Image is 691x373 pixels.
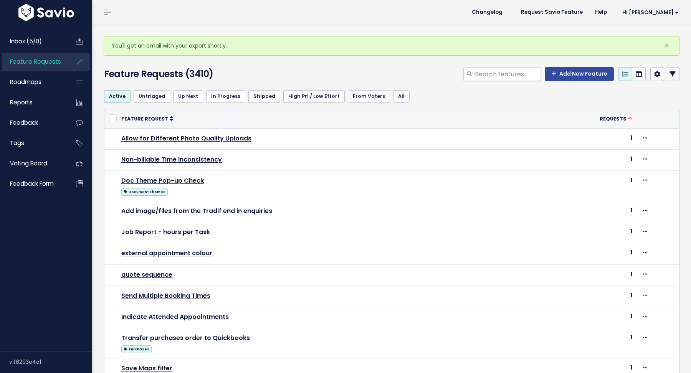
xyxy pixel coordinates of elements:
div: You'll get an email with your export shortly. [104,36,679,56]
span: Feedback [10,119,38,127]
a: quote sequence [121,270,172,279]
a: Job Report - hours per Task [121,228,210,236]
a: From Voters [348,90,390,102]
a: Help [589,7,613,18]
a: Reports [2,94,64,111]
a: Add New Feature [545,67,614,81]
a: In Progress [206,90,245,102]
a: All [393,90,410,102]
div: v.f8293e4a1 [9,352,92,372]
a: Non-billable Time Inconsistency [121,155,222,164]
a: Feature Requests [2,53,64,71]
td: 1 [530,307,637,328]
a: Add image/files from the Tradif end in enquiries [121,206,272,215]
a: Doc Theme Pop-up Check [121,176,204,185]
a: Untriaged [134,90,170,102]
img: logo-white.9d6f32f41409.svg [17,4,76,21]
td: 1 [530,171,637,201]
a: Voting Board [2,155,64,172]
span: Document Themes [121,188,168,196]
button: Close [656,36,677,55]
a: external appointment colour [121,249,212,257]
a: Tags [2,134,64,152]
a: Feedback form [2,175,64,193]
td: 1 [530,149,637,170]
ul: Filter feature requests [104,90,679,102]
td: 1 [530,328,637,358]
span: Reports [10,98,33,106]
span: Requests [600,116,627,122]
span: Feature Request [121,116,168,122]
a: Requests [600,115,632,122]
a: Shipped [248,90,280,102]
td: 1 [530,286,637,307]
a: Feature Request [121,115,173,122]
span: Roadmaps [10,78,41,86]
span: Purchases [121,345,152,353]
a: Request Savio Feature [515,7,589,18]
a: High Pri / Low Effort [283,90,345,102]
a: Document Themes [121,186,168,196]
span: × [664,39,670,52]
span: Feedback form [10,180,54,188]
span: Inbox (5/0) [10,37,42,45]
a: Roadmaps [2,73,64,91]
a: Inbox (5/0) [2,33,64,50]
a: Active [104,90,131,102]
a: Hi [PERSON_NAME] [613,7,685,18]
a: Up Next [173,90,203,102]
td: 1 [530,128,637,149]
a: Indicate Attended Appoointments [121,312,229,321]
a: Send Multiple Booking Times [121,291,210,300]
span: Voting Board [10,159,47,167]
td: 1 [530,201,637,222]
a: Allow for Different Photo Quality Uploads [121,134,251,143]
a: Save Maps filter [121,364,172,373]
a: Feedback [2,114,64,132]
span: Changelog [472,10,503,15]
input: Search features... [474,67,540,81]
span: Tags [10,139,24,147]
td: 1 [530,222,637,243]
span: Feature Requests [10,58,61,66]
span: Hi [PERSON_NAME] [622,10,679,15]
a: Transfer purchases order to Quickbooks [121,333,250,342]
h4: Feature Requests (3410) [104,67,288,81]
td: 1 [530,264,637,286]
a: Purchases [121,344,152,353]
td: 1 [530,243,637,264]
